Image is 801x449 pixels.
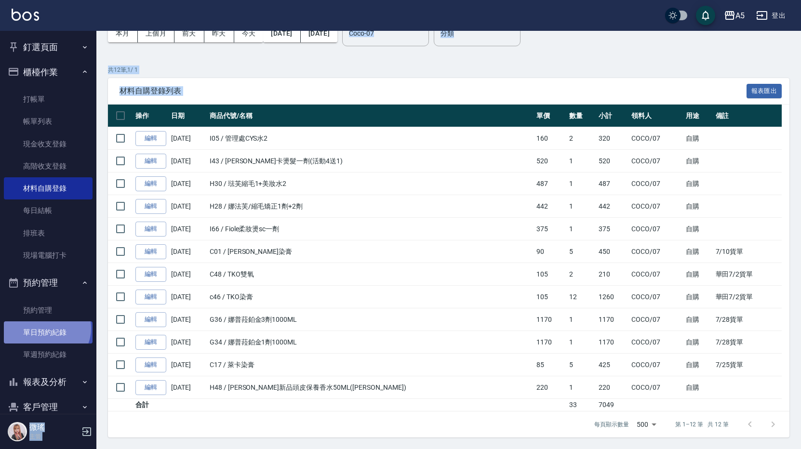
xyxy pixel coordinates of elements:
[169,286,207,308] td: [DATE]
[169,376,207,399] td: [DATE]
[683,331,713,354] td: 自購
[596,308,629,331] td: 1170
[713,263,782,286] td: 華田7/2貨單
[713,331,782,354] td: 7/28貨單
[135,176,166,191] a: 編輯
[567,127,597,150] td: 2
[683,240,713,263] td: 自購
[534,286,567,308] td: 105
[683,286,713,308] td: 自購
[120,86,747,96] span: 材料自購登錄列表
[4,133,93,155] a: 現金收支登錄
[207,286,534,308] td: c46 / TKO染膏
[534,263,567,286] td: 105
[696,6,715,25] button: save
[301,25,337,42] button: [DATE]
[135,290,166,304] a: 編輯
[747,84,782,99] button: 報表匯出
[263,25,300,42] button: [DATE]
[567,263,597,286] td: 2
[567,240,597,263] td: 5
[713,105,782,127] th: 備註
[135,335,166,350] a: 編輯
[629,308,683,331] td: COCO /07
[207,218,534,240] td: I66 / Fiole柔妝燙sc一劑
[207,354,534,376] td: C17 / 萊卡染膏
[169,331,207,354] td: [DATE]
[683,172,713,195] td: 自購
[633,411,660,437] div: 500
[534,376,567,399] td: 220
[596,354,629,376] td: 425
[567,286,597,308] td: 12
[4,155,93,177] a: 高階收支登錄
[135,154,166,169] a: 編輯
[629,376,683,399] td: COCO /07
[713,354,782,376] td: 7/25貨單
[4,177,93,199] a: 材料自購登錄
[135,131,166,146] a: 編輯
[4,60,93,85] button: 櫃檯作業
[4,199,93,222] a: 每日結帳
[169,127,207,150] td: [DATE]
[567,399,597,411] td: 33
[169,240,207,263] td: [DATE]
[4,270,93,295] button: 預約管理
[629,286,683,308] td: COCO /07
[534,331,567,354] td: 1170
[234,25,264,42] button: 今天
[534,150,567,172] td: 520
[135,222,166,237] a: 編輯
[207,195,534,218] td: H28 / 娜法芙/縮毛矯正1劑+2劑
[720,6,748,26] button: A5
[207,172,534,195] td: H30 / 琺芙縮毛1+美妝水2
[135,380,166,395] a: 編輯
[683,354,713,376] td: 自購
[133,105,169,127] th: 操作
[567,354,597,376] td: 5
[4,88,93,110] a: 打帳單
[29,423,79,432] h5: 微瑤
[534,105,567,127] th: 單價
[596,376,629,399] td: 220
[629,218,683,240] td: COCO /07
[207,376,534,399] td: H48 / [PERSON_NAME]新品頭皮保養香水50ML([PERSON_NAME])
[207,308,534,331] td: G36 / 娜普菈鉑金3劑1000ML
[596,172,629,195] td: 487
[135,357,166,372] a: 編輯
[169,150,207,172] td: [DATE]
[4,35,93,60] button: 釘選頁面
[596,105,629,127] th: 小計
[675,420,729,429] p: 第 1–12 筆 共 12 筆
[135,312,166,327] a: 編輯
[4,321,93,343] a: 單日預約紀錄
[138,25,174,42] button: 上個月
[169,263,207,286] td: [DATE]
[4,343,93,366] a: 單週預約紀錄
[534,354,567,376] td: 85
[747,86,782,95] a: 報表匯出
[169,354,207,376] td: [DATE]
[169,172,207,195] td: [DATE]
[567,376,597,399] td: 1
[207,331,534,354] td: G34 / 娜普菈鉑金1劑1000ML
[8,422,27,441] img: Person
[683,150,713,172] td: 自購
[108,25,138,42] button: 本月
[596,399,629,411] td: 7049
[596,263,629,286] td: 210
[108,66,789,74] p: 共 12 筆, 1 / 1
[735,10,745,22] div: A5
[713,308,782,331] td: 7/28貨單
[135,244,166,259] a: 編輯
[629,331,683,354] td: COCO /07
[629,150,683,172] td: COCO /07
[534,127,567,150] td: 160
[534,195,567,218] td: 442
[683,376,713,399] td: 自購
[629,354,683,376] td: COCO /07
[596,240,629,263] td: 450
[629,127,683,150] td: COCO /07
[683,218,713,240] td: 自購
[4,370,93,395] button: 報表及分析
